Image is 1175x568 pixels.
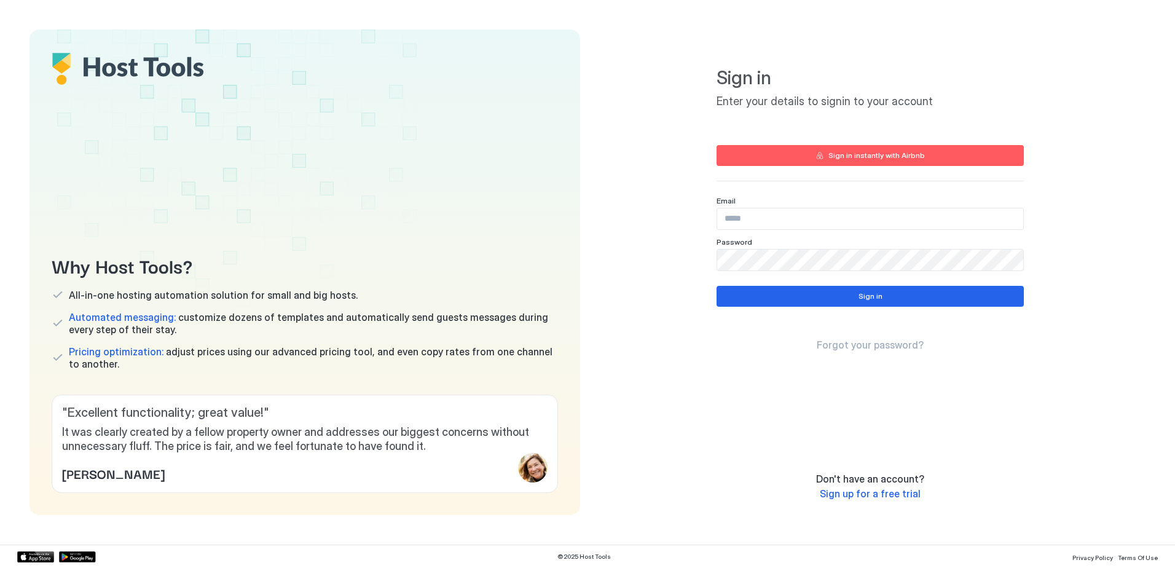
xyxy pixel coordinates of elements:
[69,289,358,301] span: All-in-one hosting automation solution for small and big hosts.
[69,345,558,370] span: adjust prices using our advanced pricing tool, and even copy rates from one channel to another.
[816,473,924,485] span: Don't have an account?
[717,66,1024,90] span: Sign in
[717,250,1023,270] input: Input Field
[817,339,924,351] span: Forgot your password?
[69,311,176,323] span: Automated messaging:
[717,145,1024,166] button: Sign in instantly with Airbnb
[717,286,1024,307] button: Sign in
[59,551,96,562] a: Google Play Store
[69,345,163,358] span: Pricing optimization:
[820,487,921,500] a: Sign up for a free trial
[717,237,752,247] span: Password
[717,208,1023,229] input: Input Field
[557,553,611,561] span: © 2025 Host Tools
[1072,554,1113,561] span: Privacy Policy
[518,453,548,483] div: profile
[52,251,558,279] span: Why Host Tools?
[62,464,165,483] span: [PERSON_NAME]
[828,150,925,161] div: Sign in instantly with Airbnb
[17,551,54,562] a: App Store
[859,291,882,302] div: Sign in
[717,95,1024,109] span: Enter your details to signin to your account
[1118,550,1158,563] a: Terms Of Use
[1118,554,1158,561] span: Terms Of Use
[62,425,548,453] span: It was clearly created by a fellow property owner and addresses our biggest concerns without unne...
[717,196,736,205] span: Email
[817,339,924,352] a: Forgot your password?
[69,311,558,336] span: customize dozens of templates and automatically send guests messages during every step of their s...
[62,405,548,420] span: " Excellent functionality; great value! "
[1072,550,1113,563] a: Privacy Policy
